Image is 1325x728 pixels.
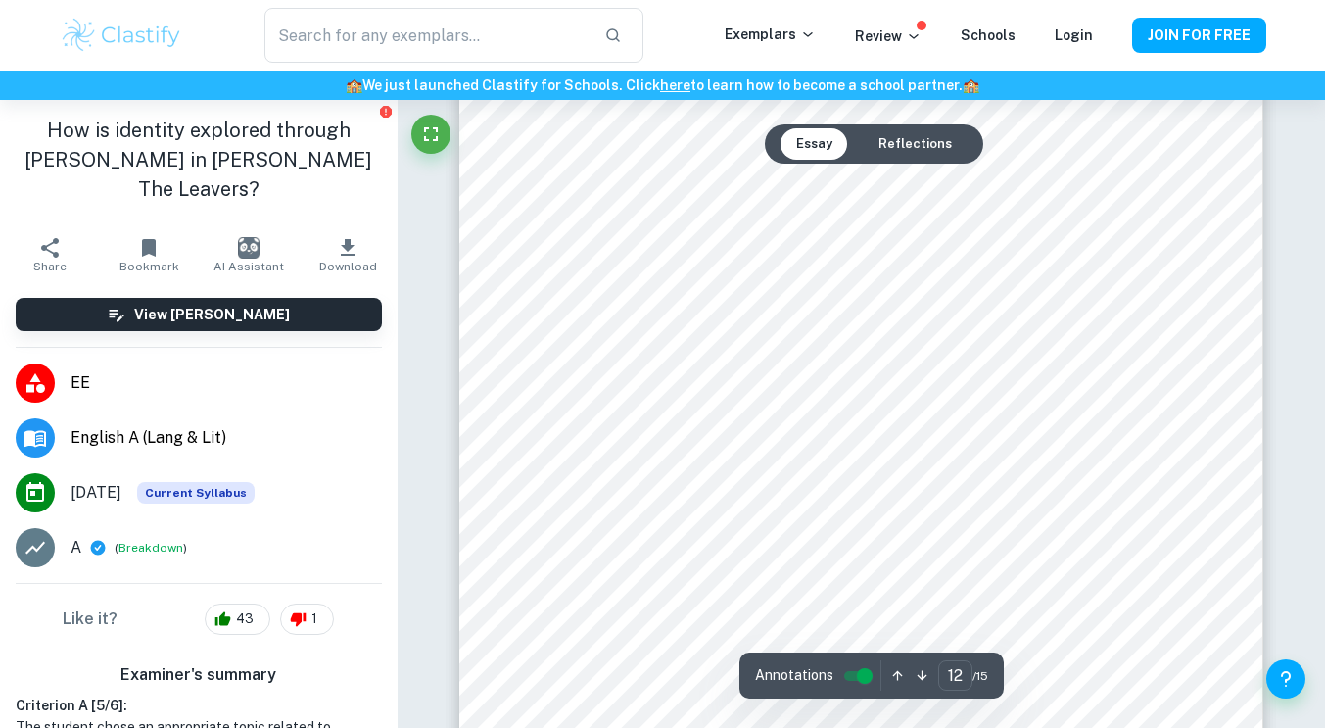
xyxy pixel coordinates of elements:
span: ( ) [115,539,187,558]
span: Share [33,260,67,273]
h6: We just launched Clastify for Schools. Click to learn how to become a school partner. [4,74,1321,96]
button: Reflections [863,128,968,160]
span: Bookmark [119,260,179,273]
span: Download [319,260,377,273]
input: Search for any exemplars... [264,8,588,63]
a: Login [1055,27,1093,43]
span: 🏫 [346,77,362,93]
span: 1 [301,609,328,629]
a: here [660,77,690,93]
button: AI Assistant [199,227,298,282]
button: Fullscreen [411,115,450,154]
div: 43 [205,604,270,635]
div: This exemplar is based on the current syllabus. Feel free to refer to it for inspiration/ideas wh... [137,482,255,504]
span: / 15 [972,667,988,685]
button: Essay [781,128,848,160]
button: Report issue [379,104,394,119]
h6: View [PERSON_NAME] [134,304,290,325]
button: Breakdown [118,539,183,557]
h6: Criterion A [ 5 / 6 ]: [16,695,382,716]
p: Exemplars [725,24,816,45]
button: Help and Feedback [1266,659,1305,699]
button: Bookmark [99,227,198,282]
span: Annotations [755,665,833,686]
span: English A (Lang & Lit) [71,426,382,450]
h6: Like it? [63,607,118,631]
span: 43 [225,609,264,629]
button: Download [298,227,397,282]
img: AI Assistant [238,237,260,259]
p: Review [855,25,922,47]
span: 🏫 [963,77,979,93]
img: Clastify logo [60,16,184,55]
h1: How is identity explored through [PERSON_NAME] in [PERSON_NAME] The Leavers? [16,116,382,204]
h6: Examiner's summary [8,663,390,687]
span: EE [71,371,382,395]
span: Current Syllabus [137,482,255,504]
p: A [71,536,81,559]
a: Schools [961,27,1016,43]
button: View [PERSON_NAME] [16,298,382,331]
span: [DATE] [71,481,121,505]
button: JOIN FOR FREE [1132,18,1266,53]
div: 1 [280,604,334,635]
span: AI Assistant [213,260,284,273]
